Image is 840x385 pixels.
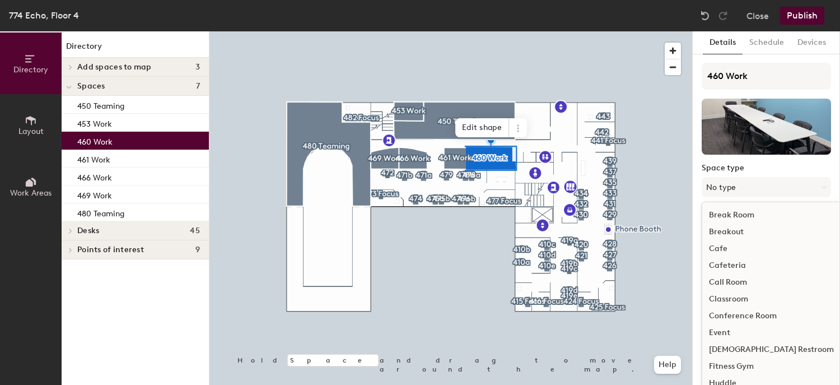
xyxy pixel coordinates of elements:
p: 450 Teaming [77,98,124,111]
button: Schedule [743,31,791,54]
p: 461 Work [77,152,110,165]
button: No type [702,177,831,197]
button: Close [746,7,769,25]
img: Redo [717,10,729,21]
label: Space type [702,164,831,173]
p: 466 Work [77,170,112,183]
span: 3 [195,63,200,72]
span: Directory [13,65,48,75]
button: Devices [791,31,833,54]
span: Work Areas [10,188,52,198]
span: Spaces [77,82,105,91]
p: 460 Work [77,134,113,147]
button: Publish [780,7,824,25]
p: 469 Work [77,188,112,201]
span: 9 [195,245,200,254]
span: Desks [77,226,99,235]
span: 7 [196,82,200,91]
span: Layout [18,127,44,136]
button: Help [654,356,681,374]
span: Points of interest [77,245,144,254]
span: Add spaces to map [77,63,152,72]
p: 453 Work [77,116,112,129]
img: The space named 460 Work [702,99,831,155]
div: 774 Echo, Floor 4 [9,8,79,22]
h1: Directory [62,40,209,58]
button: Details [703,31,743,54]
span: 45 [190,226,200,235]
p: 480 Teaming [77,206,124,219]
span: Edit shape [455,118,509,137]
img: Undo [699,10,711,21]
